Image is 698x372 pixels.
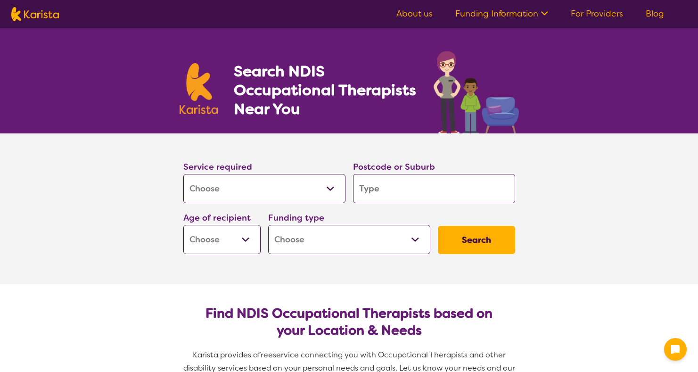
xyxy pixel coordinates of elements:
label: Service required [183,161,252,173]
a: For Providers [571,8,623,19]
img: Karista logo [180,63,218,114]
span: Karista provides a [193,350,258,360]
img: occupational-therapy [434,51,519,133]
h1: Search NDIS Occupational Therapists Near You [234,62,417,118]
label: Funding type [268,212,324,223]
img: Karista logo [11,7,59,21]
label: Age of recipient [183,212,251,223]
button: Search [438,226,515,254]
a: About us [396,8,433,19]
h2: Find NDIS Occupational Therapists based on your Location & Needs [191,305,508,339]
span: free [258,350,273,360]
a: Blog [646,8,664,19]
label: Postcode or Suburb [353,161,435,173]
a: Funding Information [455,8,548,19]
input: Type [353,174,515,203]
